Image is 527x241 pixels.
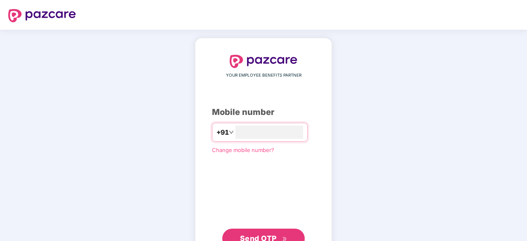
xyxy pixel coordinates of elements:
img: logo [230,55,297,68]
img: logo [8,9,76,22]
span: +91 [216,127,229,138]
a: Change mobile number? [212,147,274,153]
div: Mobile number [212,106,315,119]
span: down [229,130,234,135]
span: YOUR EMPLOYEE BENEFITS PARTNER [226,72,301,79]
